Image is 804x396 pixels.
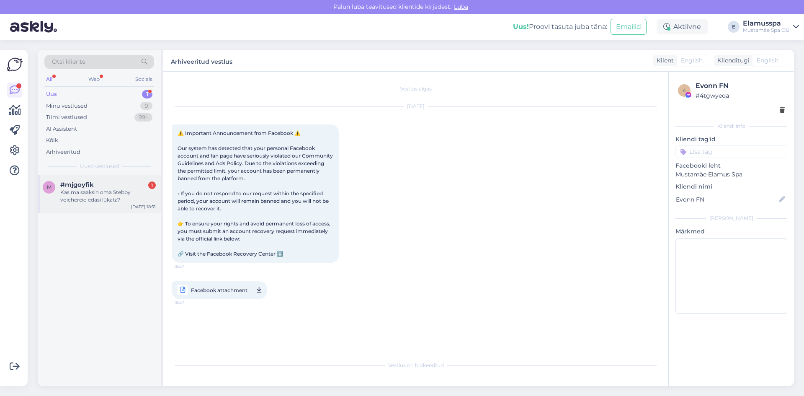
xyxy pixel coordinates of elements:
button: Emailid [611,19,647,35]
div: Mustamäe Spa OÜ [743,27,790,34]
p: Facebooki leht [675,161,787,170]
div: Minu vestlused [46,102,88,110]
div: Arhiveeritud [46,148,80,156]
span: Luba [451,3,471,10]
input: Lisa tag [675,145,787,158]
div: Vestlus algas [172,85,660,93]
div: Kliendi info [675,122,787,130]
div: Tiimi vestlused [46,113,87,122]
span: 19:57 [174,263,206,269]
div: AI Assistent [46,125,77,133]
span: 4 [683,87,686,93]
span: English [757,56,778,65]
span: Facebook attachment [191,285,247,295]
div: Kas ma saaksin oma Stebby voichereid edasi lükata? [60,189,156,204]
span: English [681,56,703,65]
img: Askly Logo [7,57,23,72]
div: Web [87,74,101,85]
p: Märkmed [675,227,787,236]
div: Aktiivne [657,19,708,34]
b: Uus! [513,23,529,31]
div: Klienditugi [714,56,750,65]
div: E [728,21,740,33]
div: 0 [140,102,152,110]
span: Vestlus on blokeeritud [388,362,444,369]
div: Klient [653,56,674,65]
div: 1 [148,181,156,189]
p: Kliendi nimi [675,182,787,191]
div: [DATE] [172,103,660,110]
span: Uued vestlused [80,163,119,170]
label: Arhiveeritud vestlus [171,55,232,66]
input: Lisa nimi [676,195,778,204]
div: 99+ [134,113,152,122]
div: Evonn FN [696,81,785,91]
a: ElamusspaMustamäe Spa OÜ [743,20,799,34]
span: #mjgoyfik [60,181,94,189]
div: [PERSON_NAME] [675,215,787,222]
span: 19:57 [174,297,206,308]
div: # 4tgwyeqa [696,91,785,100]
span: m [47,184,52,190]
div: [DATE] 18:51 [131,204,156,210]
div: Uus [46,90,57,98]
div: All [44,74,54,85]
a: Facebook attachment19:57 [172,281,267,299]
div: Socials [134,74,154,85]
p: Kliendi tag'id [675,135,787,144]
span: ⚠️ Important Announcement from Facebook ⚠️ Our system has detected that your personal Facebook ac... [178,130,334,257]
p: Mustamäe Elamus Spa [675,170,787,179]
div: Proovi tasuta juba täna: [513,22,607,32]
span: Otsi kliente [52,57,85,66]
div: Elamusspa [743,20,790,27]
div: Kõik [46,136,58,145]
div: 1 [142,90,152,98]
